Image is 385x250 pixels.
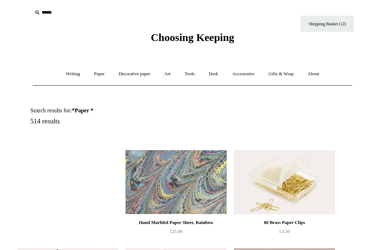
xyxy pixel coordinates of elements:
[236,218,333,227] div: 80 Brass Paper Clips
[178,65,201,83] a: Tools
[125,150,227,214] img: Hand Marbled Paper Sheet, Rainbow
[279,229,289,234] span: £3.50
[30,107,201,114] h1: Search results for:
[88,65,111,83] a: Paper
[234,150,335,214] img: 80 Brass Paper Clips
[234,218,335,248] a: 80 Brass Paper Clips £3.50
[127,218,225,227] div: Hand Marbled Paper Sheet, Rainbow
[301,65,326,83] a: About
[226,65,261,83] a: Accessories
[60,65,87,83] a: Writing
[151,37,234,42] a: Choosing Keeping
[125,150,227,214] a: Hand Marbled Paper Sheet, Rainbow Hand Marbled Paper Sheet, Rainbow
[202,65,225,83] a: Desk
[262,65,300,83] a: Gifts & Wrap
[151,31,234,43] span: Choosing Keeping
[158,65,177,83] a: Art
[234,150,335,214] a: 80 Brass Paper Clips 80 Brass Paper Clips
[301,16,354,32] a: Shopping Basket (12)
[125,218,227,248] a: Hand Marbled Paper Sheet, Rainbow £25.00
[170,229,183,234] span: £25.00
[112,65,157,83] a: Decorative paper
[30,117,201,126] h5: 514 results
